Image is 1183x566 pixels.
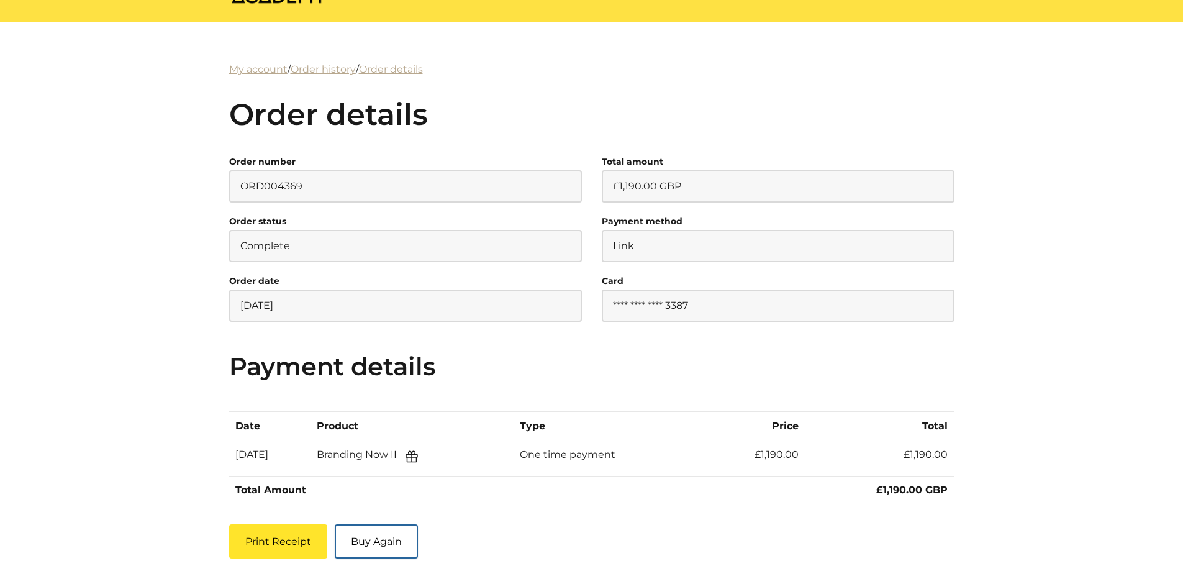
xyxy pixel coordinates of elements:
a: Buy Again [335,524,418,559]
strong: Total amount [602,156,663,167]
p: £1,190.00 GBP [602,170,954,203]
strong: Order status [229,216,286,227]
button: Print Receipt [229,524,327,559]
td: £1,190.00 [805,440,954,476]
strong: £1,190.00 GBP [876,484,948,496]
p: Link [602,230,954,262]
th: Date [229,412,310,440]
th: Type [514,412,705,440]
div: Branding Now II [317,447,507,469]
h2: Order details [229,97,954,133]
a: Order details [359,63,423,75]
strong: Payment method [602,216,682,227]
h3: Payment details [229,352,954,381]
strong: Order date [229,275,279,286]
p: ORD004369 [229,170,582,203]
strong: Card [602,275,623,286]
th: Product [310,412,513,440]
a: My account [229,63,288,75]
main: / / [219,62,964,559]
td: £1,190.00 [705,440,805,476]
strong: Total Amount [235,484,306,496]
th: Total [805,412,954,440]
p: [DATE] [229,290,582,322]
td: One time payment [514,440,705,476]
p: Complete [229,230,582,262]
strong: Order number [229,156,296,167]
th: Price [705,412,805,440]
td: [DATE] [229,440,310,476]
a: Order history [291,63,356,75]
